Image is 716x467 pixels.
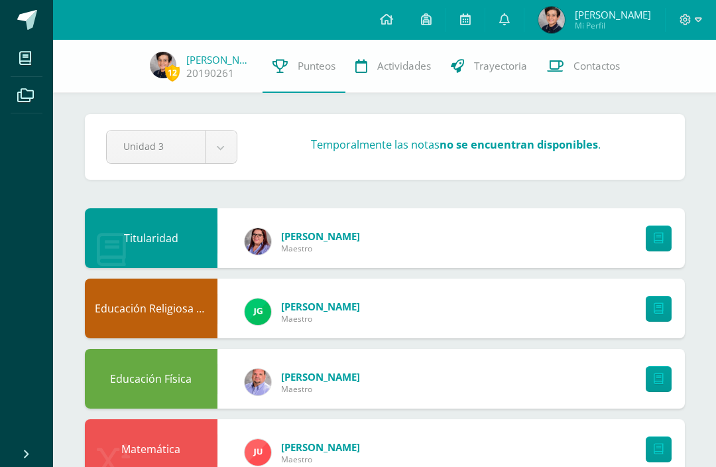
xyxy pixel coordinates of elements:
span: Contactos [573,59,620,73]
span: Maestro [281,454,360,465]
img: b5613e1a4347ac065b47e806e9a54e9c.png [245,439,271,466]
span: Maestro [281,383,360,395]
span: [PERSON_NAME] [575,8,651,21]
span: [PERSON_NAME] [281,230,360,243]
img: dac2bcc18daa7b2be0aafbc196c80f30.png [538,7,565,33]
span: Maestro [281,313,360,324]
span: 12 [165,64,180,81]
span: Mi Perfil [575,20,651,31]
a: Punteos [263,40,345,93]
img: fda4ebce342fd1e8b3b59cfba0d95288.png [245,228,271,255]
h3: Temporalmente las notas . [311,137,601,152]
span: Maestro [281,243,360,254]
img: dac2bcc18daa7b2be0aafbc196c80f30.png [150,52,176,78]
strong: no se encuentran disponibles [440,137,598,152]
span: Actividades [377,59,431,73]
div: Titularidad [85,208,217,268]
span: [PERSON_NAME] [281,440,360,454]
a: [PERSON_NAME] [186,53,253,66]
span: Trayectoria [474,59,527,73]
a: Actividades [345,40,441,93]
span: Punteos [298,59,335,73]
img: 3da61d9b1d2c0c7b8f7e89c78bbce001.png [245,299,271,325]
img: 6c58b5a751619099581147680274b29f.png [245,369,271,395]
a: Unidad 3 [107,131,237,163]
a: 20190261 [186,66,234,80]
span: [PERSON_NAME] [281,370,360,383]
a: Trayectoria [441,40,537,93]
span: [PERSON_NAME] [281,300,360,313]
div: Educación Religiosa Escolar [85,279,217,338]
a: Contactos [537,40,630,93]
span: Unidad 3 [123,131,188,162]
div: Educación Física [85,349,217,409]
